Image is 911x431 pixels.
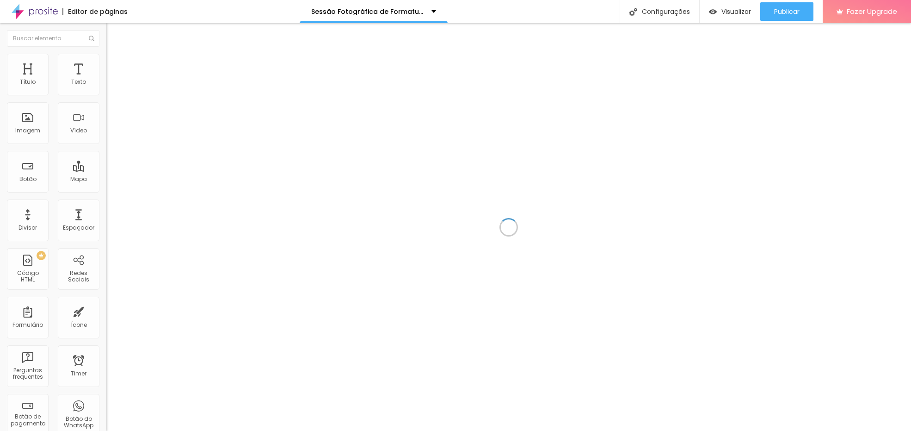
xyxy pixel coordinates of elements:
button: Visualizar [700,2,760,21]
div: Imagem [15,127,40,134]
div: Redes Sociais [60,270,97,283]
div: Formulário [12,322,43,328]
div: Título [20,79,36,85]
img: Icone [89,36,94,41]
img: view-1.svg [709,8,717,16]
span: Visualizar [721,8,751,15]
img: Icone [629,8,637,16]
div: Mapa [70,176,87,182]
div: Ícone [71,322,87,328]
div: Editor de páginas [62,8,128,15]
div: Timer [71,370,86,377]
div: Perguntas frequentes [9,367,46,381]
div: Botão [19,176,37,182]
div: Código HTML [9,270,46,283]
span: Publicar [774,8,800,15]
div: Botão de pagamento [9,413,46,427]
div: Espaçador [63,225,94,231]
div: Divisor [18,225,37,231]
span: Fazer Upgrade [847,7,897,15]
div: Texto [71,79,86,85]
div: Botão do WhatsApp [60,416,97,429]
input: Buscar elemento [7,30,99,47]
p: Sessão Fotográfica de Formatura [311,8,425,15]
div: Vídeo [70,127,87,134]
button: Publicar [760,2,813,21]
